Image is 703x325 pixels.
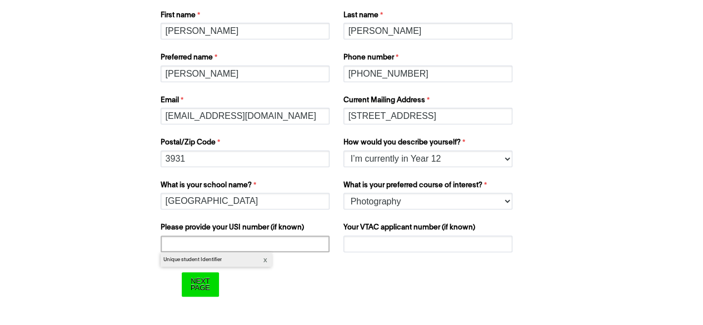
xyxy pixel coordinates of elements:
input: Preferred name [161,66,330,82]
label: Your VTAC applicant number (if known) [343,222,515,236]
input: First name [161,23,330,39]
label: Postal/Zip Code [161,137,332,151]
label: Email [161,95,332,108]
label: Phone number [343,52,515,66]
select: What is your preferred course of interest? [343,193,512,209]
input: Email [161,108,330,124]
label: How would you describe yourself? [343,137,515,151]
input: Next Page [182,272,219,296]
select: How would you describe yourself? [343,151,512,167]
span: Unique student Identifier [161,252,272,267]
input: Please provide your USI number (if known) [161,236,330,252]
label: Last name [343,10,515,23]
label: What is your preferred course of interest? [343,180,515,193]
label: What is your school name? [161,180,332,193]
input: Phone number [343,66,512,82]
label: Current Mailing Address [343,95,515,108]
label: First name [161,10,332,23]
input: Your VTAC applicant number (if known) [343,236,512,252]
input: Postal/Zip Code [161,151,330,167]
input: Current Mailing Address [343,108,512,124]
label: Please provide your USI number (if known) [161,222,332,236]
input: Last name [343,23,512,39]
label: Preferred name [161,52,332,66]
input: What is your school name? [161,193,330,209]
button: Close [261,253,270,267]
